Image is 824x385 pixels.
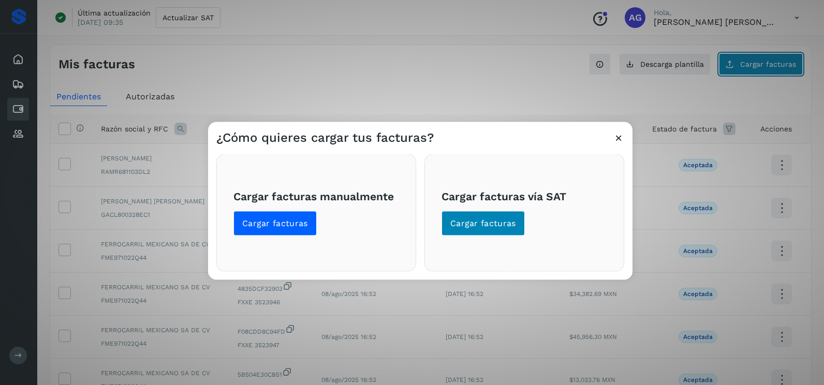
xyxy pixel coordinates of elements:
h3: ¿Cómo quieres cargar tus facturas? [216,130,434,145]
span: Cargar facturas [450,218,516,229]
h3: Cargar facturas manualmente [233,189,399,202]
span: Cargar facturas [242,218,308,229]
h3: Cargar facturas vía SAT [442,189,607,202]
button: Cargar facturas [442,211,525,236]
button: Cargar facturas [233,211,317,236]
